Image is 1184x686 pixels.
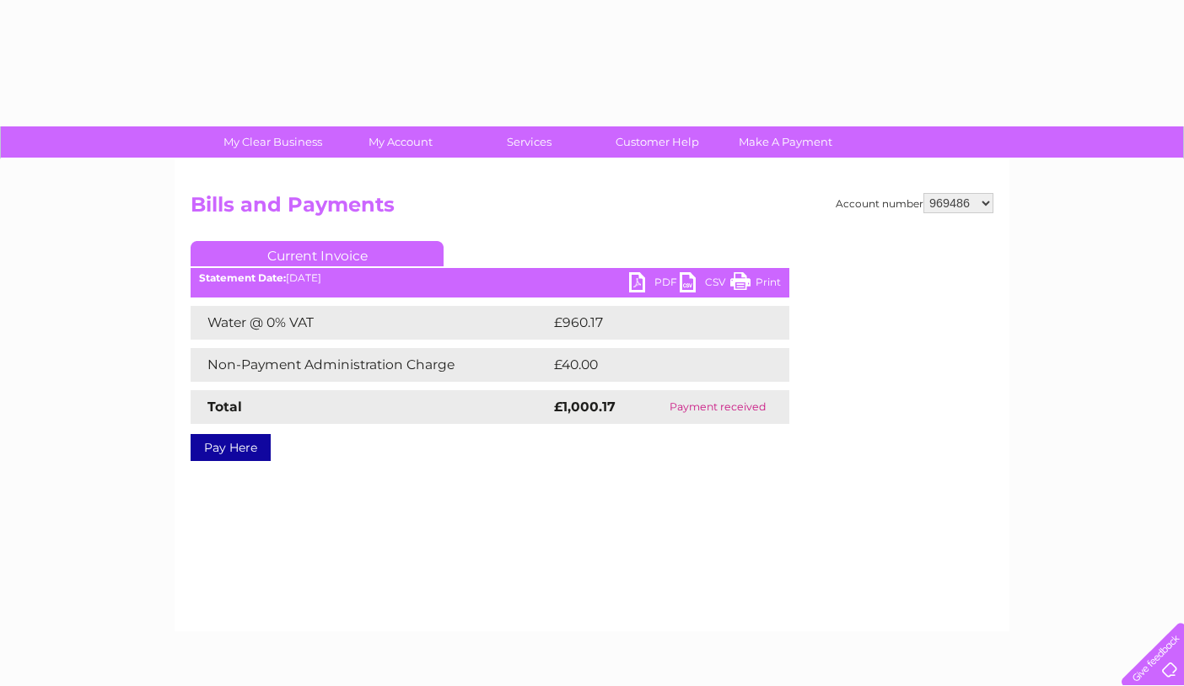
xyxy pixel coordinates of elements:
[836,193,993,213] div: Account number
[460,126,599,158] a: Services
[646,390,789,424] td: Payment received
[730,272,781,297] a: Print
[199,271,286,284] b: Statement Date:
[716,126,855,158] a: Make A Payment
[554,399,616,415] strong: £1,000.17
[191,306,550,340] td: Water @ 0% VAT
[203,126,342,158] a: My Clear Business
[191,241,444,266] a: Current Invoice
[550,306,759,340] td: £960.17
[588,126,727,158] a: Customer Help
[207,399,242,415] strong: Total
[550,348,756,382] td: £40.00
[191,348,550,382] td: Non-Payment Administration Charge
[331,126,471,158] a: My Account
[191,434,271,461] a: Pay Here
[680,272,730,297] a: CSV
[629,272,680,297] a: PDF
[191,193,993,225] h2: Bills and Payments
[191,272,789,284] div: [DATE]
